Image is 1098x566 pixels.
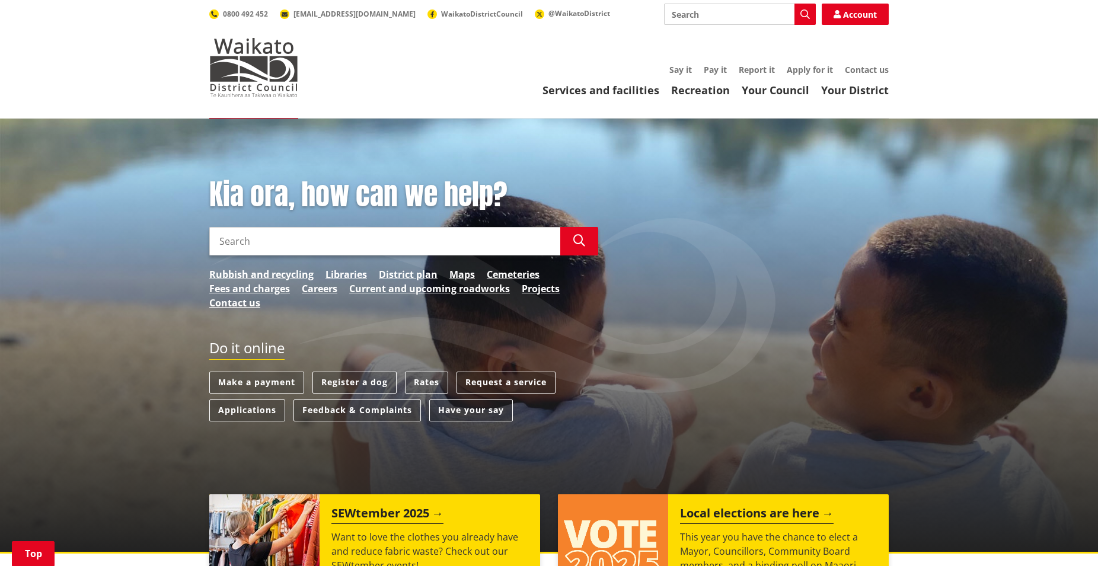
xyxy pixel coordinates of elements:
a: Contact us [845,64,889,75]
a: [EMAIL_ADDRESS][DOMAIN_NAME] [280,9,416,19]
a: 0800 492 452 [209,9,268,19]
a: Say it [669,64,692,75]
a: @WaikatoDistrict [535,8,610,18]
a: Projects [522,282,560,296]
span: WaikatoDistrictCouncil [441,9,523,19]
a: Request a service [457,372,556,394]
a: Pay it [704,64,727,75]
a: Services and facilities [542,83,659,97]
h2: Do it online [209,340,285,360]
a: Recreation [671,83,730,97]
h2: SEWtember 2025 [331,506,443,524]
a: Maps [449,267,475,282]
a: Applications [209,399,285,421]
a: Top [12,541,55,566]
a: WaikatoDistrictCouncil [427,9,523,19]
a: Feedback & Complaints [293,399,421,421]
a: Careers [302,282,337,296]
h2: Local elections are here [680,506,834,524]
span: @WaikatoDistrict [548,8,610,18]
a: Have your say [429,399,513,421]
a: Current and upcoming roadworks [349,282,510,296]
a: Cemeteries [487,267,540,282]
a: Report it [739,64,775,75]
a: District plan [379,267,438,282]
input: Search input [209,227,560,255]
a: Fees and charges [209,282,290,296]
span: 0800 492 452 [223,9,268,19]
a: Libraries [325,267,367,282]
input: Search input [664,4,816,25]
a: Make a payment [209,372,304,394]
a: Rates [405,372,448,394]
a: Your Council [742,83,809,97]
a: Rubbish and recycling [209,267,314,282]
a: Your District [821,83,889,97]
a: Contact us [209,296,260,310]
a: Account [822,4,889,25]
a: Register a dog [312,372,397,394]
a: Apply for it [787,64,833,75]
span: [EMAIL_ADDRESS][DOMAIN_NAME] [293,9,416,19]
img: Waikato District Council - Te Kaunihera aa Takiwaa o Waikato [209,38,298,97]
h1: Kia ora, how can we help? [209,178,598,212]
